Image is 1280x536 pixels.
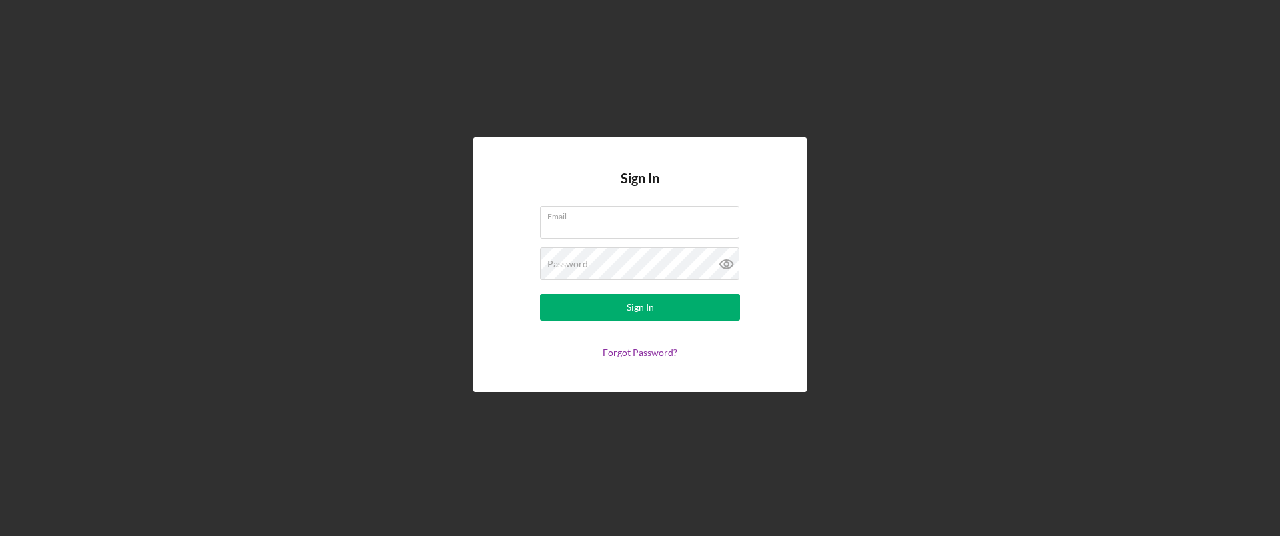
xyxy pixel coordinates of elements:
div: Sign In [627,294,654,321]
label: Password [547,259,588,269]
a: Forgot Password? [603,347,677,358]
button: Sign In [540,294,740,321]
label: Email [547,207,739,221]
h4: Sign In [621,171,659,206]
